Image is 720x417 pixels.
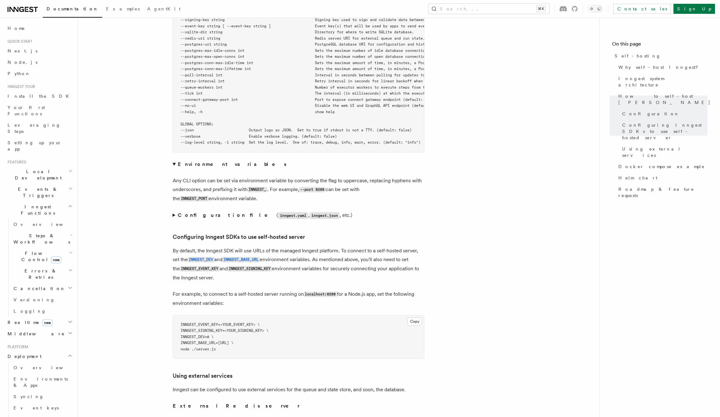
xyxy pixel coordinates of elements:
span: Your first Functions [8,105,45,116]
a: AgentKit [143,2,184,17]
span: Syncing [14,394,44,399]
a: Leveraging Steps [5,119,74,137]
span: Middleware [5,331,65,337]
span: How to self-host [PERSON_NAME] [618,93,711,106]
button: Steps & Workflows [11,230,74,248]
span: Inngest Functions [5,204,68,216]
span: --redis-uri string Redis server URI for external queue and run state. Defaults to self-contained,... [181,36,608,41]
button: Search...⌘K [428,4,549,14]
kbd: ⌘K [537,6,545,12]
span: Configuration [622,111,679,117]
code: --port 8288 [299,187,326,192]
span: --tick int The interval (in milliseconds) at which the executor polls the queue (default: 150) [181,91,498,96]
code: localhost:8288 [304,292,337,297]
a: Examples [102,2,143,17]
code: INNGEST_BASE_URL [222,257,260,262]
span: --queue-workers int Number of executor workers to execute steps from the queue (default: 100) [181,85,476,90]
span: --poll-interval int Interval in seconds between polling for updates to apps (default: 0) [181,73,465,77]
span: Flow Control [11,250,69,263]
code: INNGEST_EVENT_KEY [180,266,220,272]
span: Self-hosting [615,53,661,59]
button: Middleware [5,328,74,339]
span: Environments & Apps [14,376,68,388]
span: INNGEST_DEV=0 \ [181,335,214,339]
span: Using external services [622,146,707,158]
button: Deployment [5,351,74,362]
span: Python [8,71,31,76]
span: Leveraging Steps [8,123,61,134]
button: Flow Controlnew [11,248,74,265]
a: Docker compose example [616,161,707,172]
code: INNGEST_ [248,187,267,192]
span: Versioning [14,297,55,302]
a: Overview [11,362,74,373]
strong: Configuration file [178,212,276,218]
a: Python [5,68,74,79]
a: Event keys [11,402,74,414]
button: Errors & Retries [11,265,74,283]
summary: Environment variables [173,160,424,169]
span: Inngest tour [5,84,35,89]
a: Setting up your app [5,137,74,155]
p: By default, the Inngest SDK will use URLs of the managed Inngest platform. To connect to a self-h... [173,246,424,282]
span: Event keys [14,405,59,410]
a: Syncing [11,391,74,402]
a: Contact sales [613,4,671,14]
a: INNGEST_DEV [188,256,214,262]
span: Platform [5,344,28,349]
span: Home [8,25,25,31]
strong: Environment variables [178,161,287,167]
p: For example, to connect to a self-hosted server running on for a Node.js app, set the following e... [173,290,424,308]
span: Documentation [47,6,98,11]
span: Overview [14,222,78,227]
span: --connect-gateway-port int Port to expose connect gateway endpoint (default: 8289) [181,97,436,102]
span: INNGEST_BASE_URL=[URL] \ [181,341,233,345]
span: Inngest system architecture [618,75,707,88]
span: node ./server.js [181,347,216,351]
a: Inngest system architecture [616,73,707,91]
span: GLOBAL OPTIONS: [181,122,214,126]
a: Configuring Inngest SDKs to use self-hosted server [173,233,305,241]
span: Why self-host Inngest? [618,64,702,70]
code: inngest.json [310,212,340,219]
span: Features [5,160,26,165]
span: Setting up your app [8,140,62,151]
button: Toggle dark mode [588,5,603,13]
a: Documentation [43,2,102,18]
span: --postgres-uri string PostgreSQL database URI for configuration and history persistence. Defaults... [181,42,524,47]
button: Local Development [5,166,74,184]
code: INNGEST_SIGNING_KEY [228,266,272,272]
span: Examples [106,6,140,11]
span: new [51,256,61,263]
span: --verbose Enable verbose logging. (default: false) [181,134,337,139]
div: Inngest Functions [5,219,74,317]
span: Install the SDK [8,94,73,99]
button: Cancellation [11,283,74,294]
h4: On this page [612,40,707,50]
span: Overview [14,365,78,370]
a: Roadmap & feature requests [616,184,707,201]
span: --postgres-max-idle-conns int Sets the maximum number of idle database connections in the Postgre... [181,48,537,53]
span: Errors & Retries [11,268,68,280]
a: Sign Up [673,4,715,14]
a: Your first Functions [5,102,74,119]
span: --postgres-conn-max-idle-time int Sets the maximum amount of time, in minutes, a PostgreSQL conne... [181,61,522,65]
span: --postgres-max-open-conns int Sets the maximum number of open database connections allowed in the... [181,54,557,59]
button: Copy [407,317,422,326]
a: Configuring Inngest SDKs to use self-hosted server [620,119,707,143]
span: Logging [14,309,46,314]
span: Steps & Workflows [11,233,70,245]
a: Versioning [11,294,74,305]
button: Events & Triggers [5,184,74,201]
a: Node.js [5,57,74,68]
p: Inngest can be configured to use external services for the queue and state store, and soon, the d... [173,385,424,394]
button: Inngest Functions [5,201,74,219]
span: INNGEST_EVENT_KEY=<YOUR_EVENT_KEY> \ [181,322,260,327]
a: Using external services [620,143,707,161]
a: How to self-host [PERSON_NAME] [616,91,707,108]
a: Home [5,23,74,34]
a: Why self-host Inngest? [616,62,707,73]
span: Realtime [5,319,53,326]
span: Events & Triggers [5,186,69,199]
span: Node.js [8,60,37,65]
